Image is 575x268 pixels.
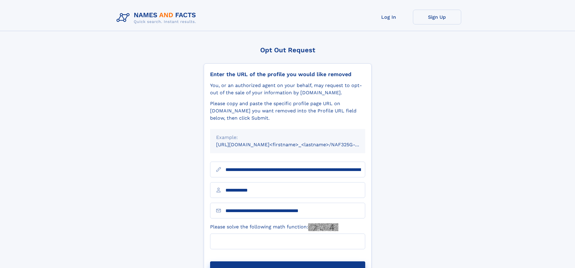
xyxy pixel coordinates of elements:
[114,10,201,26] img: Logo Names and Facts
[204,46,372,54] div: Opt Out Request
[210,71,365,78] div: Enter the URL of the profile you would like removed
[365,10,413,24] a: Log In
[216,142,377,147] small: [URL][DOMAIN_NAME]<firstname>_<lastname>/NAF325G-xxxxxxxx
[210,223,338,231] label: Please solve the following math function:
[210,100,365,122] div: Please copy and paste the specific profile page URL on [DOMAIN_NAME] you want removed into the Pr...
[216,134,359,141] div: Example:
[413,10,461,24] a: Sign Up
[210,82,365,96] div: You, or an authorized agent on your behalf, may request to opt-out of the sale of your informatio...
